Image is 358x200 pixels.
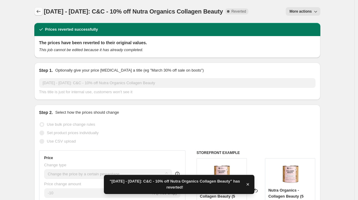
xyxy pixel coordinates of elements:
h6: STOREFRONT EXAMPLE [197,150,316,155]
h2: Step 1. [39,67,53,73]
h3: Price [44,155,53,160]
h2: Step 2. [39,109,53,115]
span: Price change amount [44,182,81,186]
button: More actions [286,7,320,16]
button: Price change jobs [34,7,43,16]
img: Go-For-Zero-Australia-Nutra-Organics-Australia-Collagen-Beauty-Support-Unflavoured_80x.png [278,162,302,186]
h2: The prices have been reverted to their original values. [39,40,316,46]
p: Optionally give your price [MEDICAL_DATA] a title (eg "March 30% off sale on boots") [55,67,204,73]
input: -15 [44,188,151,198]
span: Use CSV upload [47,139,76,143]
div: help [174,171,180,177]
h2: Prices reverted successfully [45,26,98,32]
input: 30% off holiday sale [39,78,316,88]
span: Change type [44,163,67,167]
span: This title is just for internal use, customers won't see it [39,90,132,94]
span: More actions [289,9,312,14]
i: This job cannot be edited because it has already completed. [39,48,143,52]
span: Set product prices individually [47,131,99,135]
span: [DATE] - [DATE]: C&C - 10% off Nutra Organics Collagen Beauty [44,8,223,15]
p: Select how the prices should change [55,109,119,115]
span: Reverted [231,9,246,14]
img: Go-For-Zero-Australia-Nutra-Organics-Australia-Collagen-Beauty-Support-Unflavoured_80x.png [210,162,234,186]
span: Use bulk price change rules [47,122,95,127]
span: "[DATE] - [DATE]: C&C - 10% off Nutra Organics Collagen Beauty" has reverted! [107,178,242,190]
